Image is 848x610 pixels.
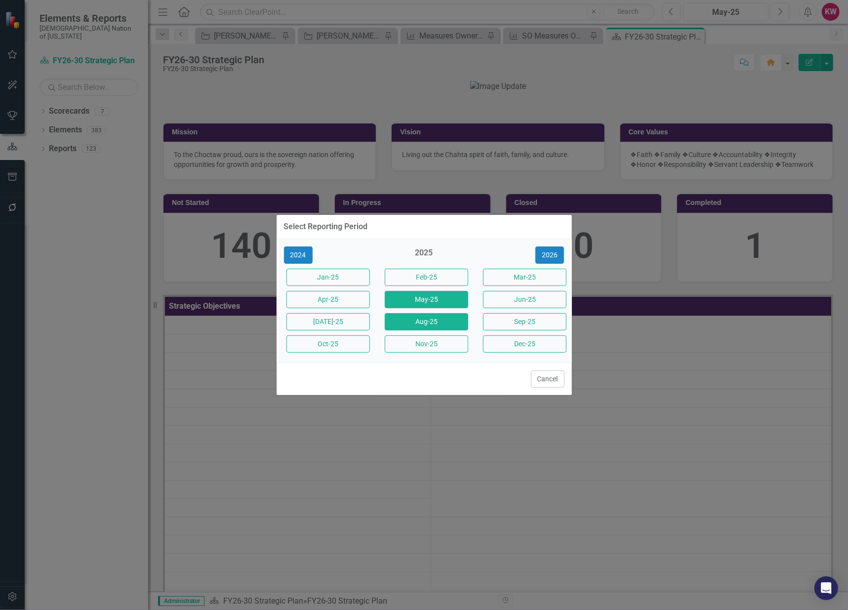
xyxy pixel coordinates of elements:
button: Cancel [531,370,565,388]
button: Dec-25 [483,335,566,353]
button: Jan-25 [286,269,370,286]
button: Aug-25 [385,313,468,330]
div: 2025 [382,247,466,264]
button: Jun-25 [483,291,566,308]
button: Apr-25 [286,291,370,308]
button: Feb-25 [385,269,468,286]
div: Open Intercom Messenger [814,576,838,600]
button: May-25 [385,291,468,308]
button: 2024 [284,246,313,264]
button: Mar-25 [483,269,566,286]
button: Nov-25 [385,335,468,353]
button: Sep-25 [483,313,566,330]
button: 2026 [535,246,564,264]
button: [DATE]-25 [286,313,370,330]
button: Oct-25 [286,335,370,353]
div: Select Reporting Period [284,222,368,231]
